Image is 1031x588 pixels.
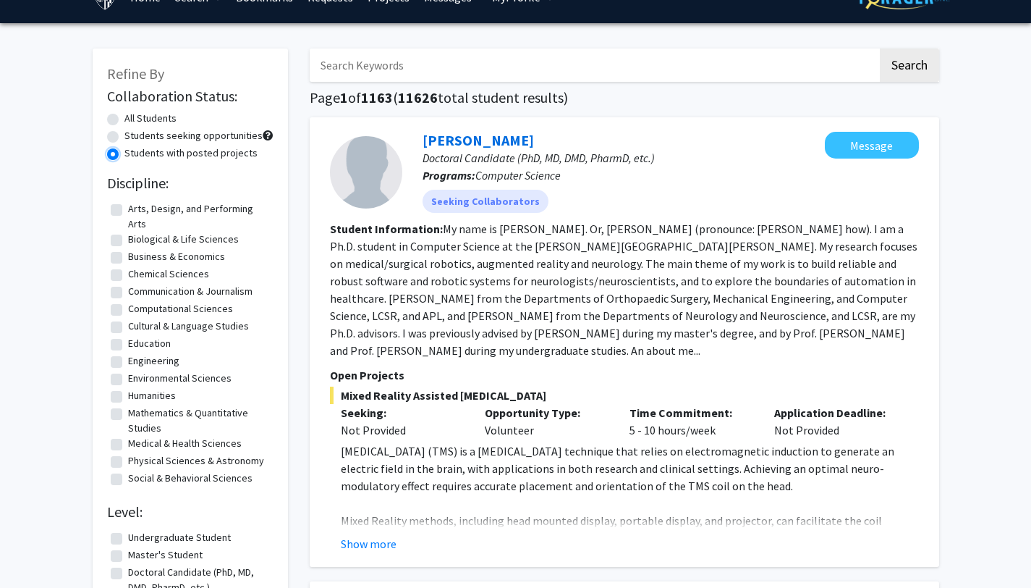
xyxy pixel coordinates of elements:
label: Humanities [128,388,176,403]
h2: Level: [107,503,273,521]
span: Refine By [107,64,164,83]
label: Master's Student [128,547,203,563]
input: Search Keywords [310,49,878,82]
label: All Students [124,111,177,126]
b: Student Information: [330,222,443,236]
a: [PERSON_NAME] [423,131,534,149]
p: Opportunity Type: [485,404,608,421]
label: Engineering [128,353,179,369]
h2: Collaboration Status: [107,88,273,105]
button: Search [880,49,939,82]
label: Cultural & Language Studies [128,319,249,334]
label: Mathematics & Quantitative Studies [128,406,270,436]
span: 11626 [398,88,438,106]
div: Not Provided [341,421,464,439]
label: Environmental Sciences [128,371,232,386]
h2: Discipline: [107,175,273,192]
fg-read-more: My name is [PERSON_NAME]. Or, [PERSON_NAME] (pronounce: [PERSON_NAME] how). I am a Ph.D. student ... [330,222,917,358]
label: Physical Sciences & Astronomy [128,453,264,469]
button: Show more [341,535,396,553]
p: Time Commitment: [629,404,752,421]
label: Education [128,336,171,351]
div: 5 - 10 hours/week [619,404,763,439]
span: Mixed Reality Assisted [MEDICAL_DATA] [330,387,919,404]
label: Students with posted projects [124,146,258,161]
div: Volunteer [474,404,619,439]
p: Mixed Reality methods, including head mounted display, portable display, and projector, can facil... [341,512,919,547]
label: Students seeking opportunities [124,128,263,143]
label: Computational Sciences [128,301,233,316]
mat-chip: Seeking Collaborators [423,190,548,213]
span: 1 [340,88,348,106]
label: Undergraduate Student [128,530,231,545]
span: Computer Science [475,168,561,182]
span: 1163 [361,88,393,106]
span: [MEDICAL_DATA] (TMS) is a [MEDICAL_DATA] technique that relies on electromagnetic induction to ge... [341,444,894,493]
label: Medical & Health Sciences [128,436,242,451]
p: Application Deadline: [774,404,897,421]
button: Message Yihao Liu [825,132,919,159]
p: Seeking: [341,404,464,421]
label: Communication & Journalism [128,284,253,299]
label: Arts, Design, and Performing Arts [128,201,270,232]
h1: Page of ( total student results) [310,89,939,106]
iframe: Chat [11,523,61,577]
span: Open Projects [330,368,404,382]
div: Not Provided [763,404,908,439]
label: Chemical Sciences [128,266,209,282]
label: Social & Behavioral Sciences [128,471,253,486]
label: Biological & Life Sciences [128,232,239,247]
span: Doctoral Candidate (PhD, MD, DMD, PharmD, etc.) [423,151,655,165]
label: Business & Economics [128,249,225,264]
b: Programs: [423,168,475,182]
